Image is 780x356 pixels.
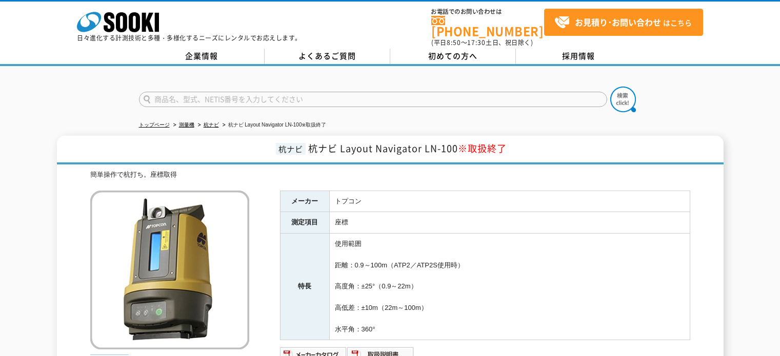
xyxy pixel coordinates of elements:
th: メーカー [280,191,329,212]
span: はこちら [554,15,692,30]
th: 測定項目 [280,212,329,234]
span: お電話でのお問い合わせは [431,9,544,15]
a: [PHONE_NUMBER] [431,16,544,37]
span: 杭ナビ [276,143,306,155]
a: 企業情報 [139,49,265,64]
input: 商品名、型式、NETIS番号を入力してください [139,92,607,107]
th: 特長 [280,234,329,340]
td: 座標 [329,212,690,234]
td: 使用範囲 距離：0.9～100m（ATP2／ATP2S使用時） 高度角：±25°（0.9～22m） 高低差：±10m（22m～100m） 水平角：360° [329,234,690,340]
span: 初めての方へ [428,50,477,61]
img: btn_search.png [610,87,636,112]
a: 測量機 [179,122,194,128]
span: ※取扱終了 [458,141,507,155]
a: 杭ナビ [204,122,219,128]
a: 初めての方へ [390,49,516,64]
strong: お見積り･お問い合わせ [575,16,661,28]
a: 採用情報 [516,49,642,64]
span: 杭ナビ Layout Navigator LN-100 [308,141,507,155]
a: トップページ [139,122,170,128]
span: 17:30 [467,38,486,47]
td: トプコン [329,191,690,212]
img: 杭ナビ Layout Navigator LN-100※取扱終了 [90,191,249,349]
div: 簡単操作で杭打ち。座標取得 [90,170,690,180]
span: 8:50 [447,38,461,47]
li: 杭ナビ Layout Navigator LN-100※取扱終了 [221,120,327,131]
p: 日々進化する計測技術と多種・多様化するニーズにレンタルでお応えします。 [77,35,302,41]
a: よくあるご質問 [265,49,390,64]
a: お見積り･お問い合わせはこちら [544,9,703,36]
span: (平日 ～ 土日、祝日除く) [431,38,533,47]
